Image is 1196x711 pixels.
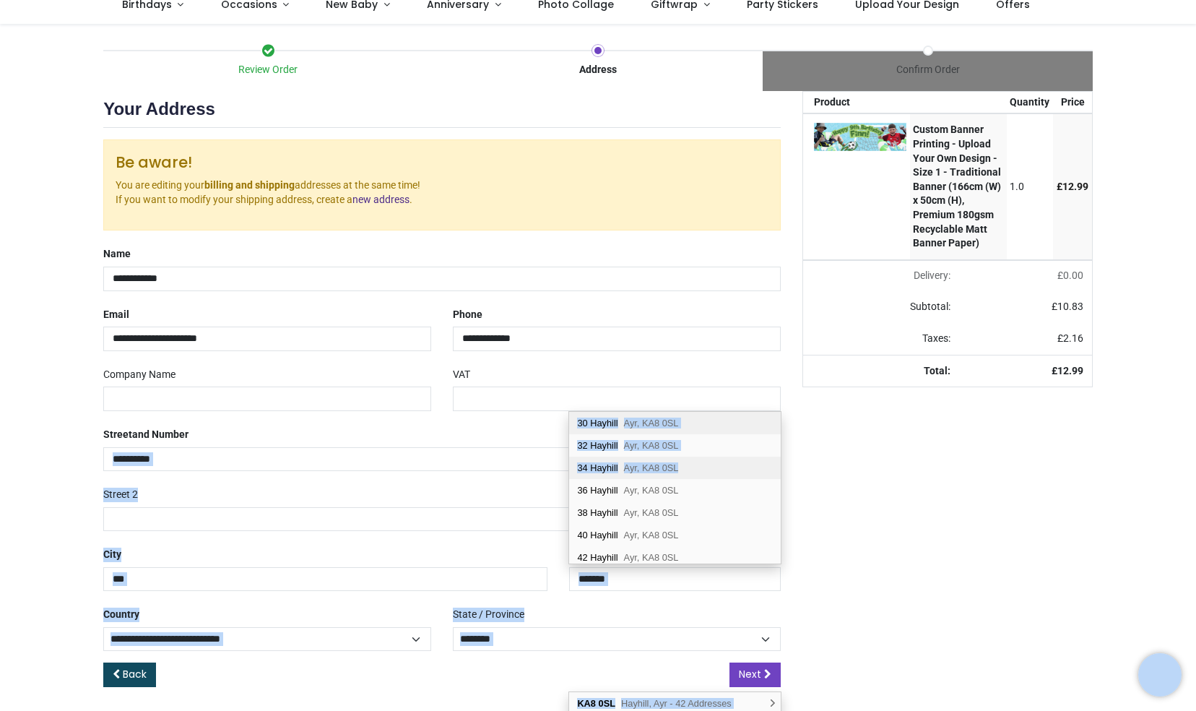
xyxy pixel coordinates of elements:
[624,485,679,496] span: Ayr, KA8 0SL
[103,663,156,687] a: Back
[1057,181,1088,192] span: £
[1052,365,1083,376] strong: £
[569,457,781,479] div: 34 Hayhill
[803,260,959,292] td: Delivery will be updated after choosing a new delivery method
[599,698,615,709] b: 0SL
[1057,332,1083,344] span: £
[1010,180,1049,194] div: 1.0
[103,543,121,567] label: City
[204,179,295,191] b: billing and shipping
[624,440,679,451] span: Ayr, KA8 0SL
[624,530,679,540] span: Ayr, KA8 0SL
[132,428,188,440] span: and Number
[1062,181,1088,192] span: 12.99
[453,603,524,627] label: State / Province
[1057,270,1083,281] span: £
[624,462,679,473] span: Ayr, KA8 0SL
[577,698,596,709] b: KA8
[103,303,129,327] label: Email
[103,603,139,627] label: Country
[116,178,768,207] p: You are editing your addresses at the same time! If you want to modify your shipping address, cre...
[803,92,910,113] th: Product
[1007,92,1054,113] th: Quantity
[569,501,781,524] div: 38 Hayhill
[803,291,959,323] td: Subtotal:
[123,667,147,681] span: Back
[624,507,679,518] span: Ayr, KA8 0SL
[569,434,781,457] div: 32 Hayhill
[739,667,761,681] span: Next
[1057,301,1083,312] span: 10.83
[103,483,138,507] label: Street 2
[624,552,679,563] span: Ayr, KA8 0SL
[103,63,433,77] div: Review Order
[352,194,409,205] a: new address
[103,242,131,267] label: Name
[569,524,781,546] div: 40 Hayhill
[453,303,482,327] label: Phone
[569,412,781,434] div: 30 Hayhill
[569,412,781,564] div: address list
[924,365,950,376] strong: Total:
[624,418,679,428] span: Ayr, KA8 0SL
[103,97,781,128] h2: Your Address
[433,63,763,77] div: Address
[1063,270,1083,281] span: 0.00
[116,152,768,173] h4: Be aware!
[729,663,781,687] a: Next
[1138,653,1182,697] iframe: Brevo live chat
[103,363,175,387] label: Company Name
[913,124,1001,249] strong: Custom Banner Printing - Upload Your Own Design - Size 1 - Traditional Banner (166cm (W) x 50cm (...
[763,63,1093,77] div: Confirm Order
[621,698,732,709] span: Hayhill, Ayr - 42 Addresses
[1052,301,1083,312] span: £
[453,363,470,387] label: VAT
[569,546,781,569] div: 42 Hayhill
[1057,365,1083,376] span: 12.99
[569,479,781,501] div: 36 Hayhill
[103,423,188,447] label: Street
[814,123,906,150] img: AWKANwAAAAZJREFUAwAwtM57FrCXdwAAAABJRU5ErkJggg==
[803,323,959,355] td: Taxes:
[1053,92,1092,113] th: Price
[1063,332,1083,344] span: 2.16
